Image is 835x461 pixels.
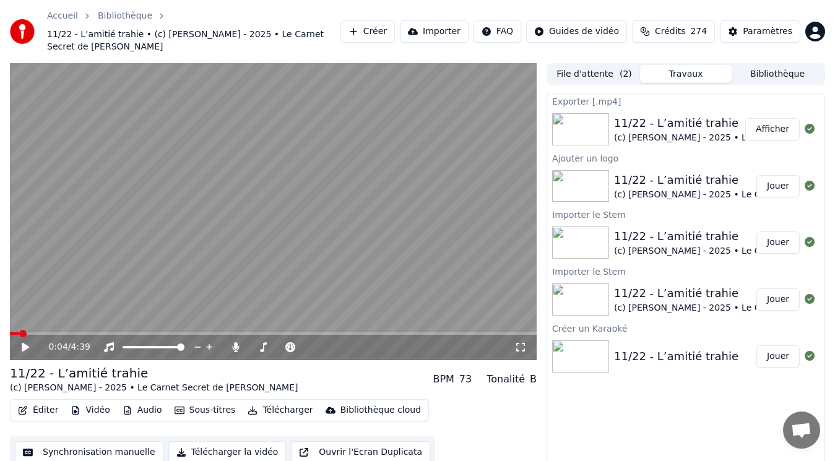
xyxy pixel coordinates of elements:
div: Exporter [.mp4] [547,93,824,108]
div: / [48,341,78,353]
div: Bibliothèque cloud [340,404,421,416]
button: File d'attente [548,65,640,83]
div: 11/22 - L’amitié trahie [10,364,298,382]
span: ( 2 ) [620,68,632,80]
button: Paramètres [720,20,800,43]
button: FAQ [474,20,521,43]
div: Importer le Stem [547,264,824,278]
button: Jouer [756,288,800,311]
button: Éditer [13,402,63,419]
span: Crédits [655,25,685,38]
div: Créer un Karaoké [547,321,824,335]
span: 4:39 [71,341,90,353]
button: Afficher [745,118,800,140]
div: 73 [459,372,472,387]
img: youka [10,19,35,44]
div: Tonalité [487,372,525,387]
span: 0:04 [48,341,67,353]
span: 274 [690,25,707,38]
span: 11/22 - L’amitié trahie • (c) [PERSON_NAME] - 2025 • Le Carnet Secret de [PERSON_NAME] [47,28,340,53]
a: Bibliothèque [98,10,152,22]
nav: breadcrumb [47,10,340,53]
button: Télécharger [243,402,318,419]
button: Importer [400,20,469,43]
div: Paramètres [743,25,792,38]
button: Jouer [756,175,800,197]
button: Jouer [756,231,800,254]
div: BPM [433,372,454,387]
button: Jouer [756,345,800,368]
button: Travaux [640,65,732,83]
button: Créer [340,20,395,43]
div: 11/22 - L’amitié trahie [614,348,738,365]
div: (c) [PERSON_NAME] - 2025 • Le Carnet Secret de [PERSON_NAME] [10,382,298,394]
button: Audio [118,402,167,419]
div: B [530,372,537,387]
button: Vidéo [66,402,115,419]
div: Importer le Stem [547,207,824,222]
a: Ouvrir le chat [783,411,820,449]
a: Accueil [47,10,78,22]
button: Crédits274 [632,20,715,43]
button: Bibliothèque [732,65,823,83]
button: Guides de vidéo [526,20,627,43]
div: Ajouter un logo [547,150,824,165]
button: Sous-titres [170,402,241,419]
